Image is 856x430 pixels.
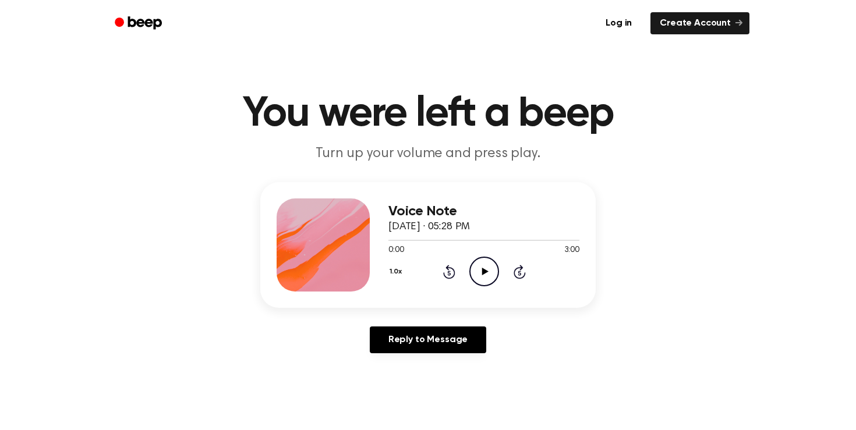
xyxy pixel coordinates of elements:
[388,244,404,257] span: 0:00
[564,244,579,257] span: 3:00
[370,326,486,353] a: Reply to Message
[130,93,726,135] h1: You were left a beep
[388,222,470,232] span: [DATE] · 05:28 PM
[107,12,172,35] a: Beep
[650,12,749,34] a: Create Account
[388,262,406,282] button: 1.0x
[204,144,652,164] p: Turn up your volume and press play.
[594,10,643,37] a: Log in
[388,204,579,219] h3: Voice Note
